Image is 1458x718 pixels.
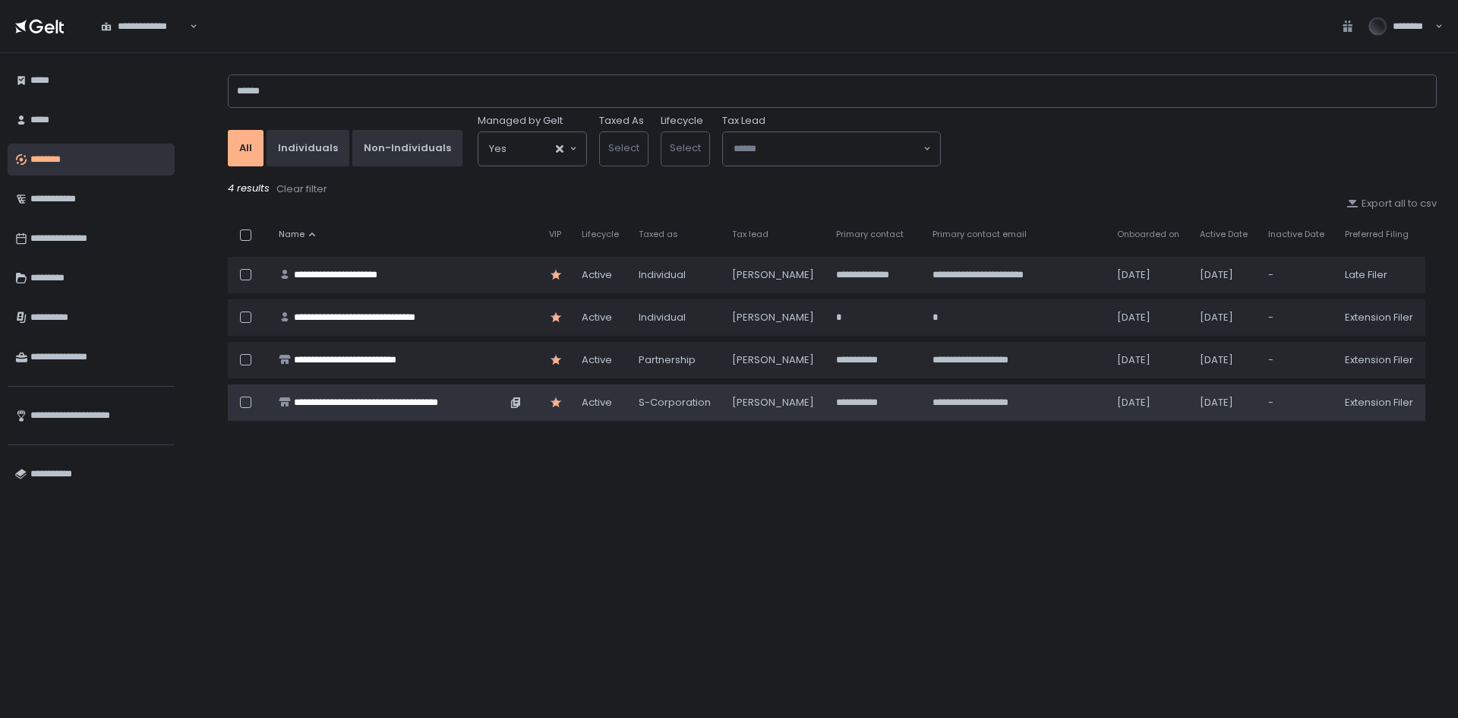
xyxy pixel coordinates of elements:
[1268,268,1327,282] div: -
[1345,353,1416,367] div: Extension Filer
[1117,268,1182,282] div: [DATE]
[1200,396,1250,410] div: [DATE]
[228,182,1437,197] div: 4 results
[279,229,305,240] span: Name
[489,141,507,157] span: Yes
[276,182,328,197] button: Clear filter
[278,141,338,155] div: Individuals
[1117,311,1182,324] div: [DATE]
[364,141,451,155] div: Non-Individuals
[639,396,714,410] div: S-Corporation
[1117,396,1182,410] div: [DATE]
[732,229,768,240] span: Tax lead
[276,182,327,196] div: Clear filter
[1345,396,1416,410] div: Extension Filer
[1117,353,1182,367] div: [DATE]
[599,114,644,128] label: Taxed As
[478,132,586,166] div: Search for option
[1345,268,1416,282] div: Late Filer
[732,268,817,282] div: [PERSON_NAME]
[933,229,1027,240] span: Primary contact email
[1268,311,1327,324] div: -
[732,353,817,367] div: [PERSON_NAME]
[639,229,678,240] span: Taxed as
[1268,396,1327,410] div: -
[732,311,817,324] div: [PERSON_NAME]
[836,229,904,240] span: Primary contact
[582,353,612,367] span: active
[91,11,197,43] div: Search for option
[1345,311,1416,324] div: Extension Filer
[1346,197,1437,210] button: Export all to csv
[608,141,639,155] span: Select
[1268,353,1327,367] div: -
[639,311,714,324] div: Individual
[723,132,940,166] div: Search for option
[352,130,462,166] button: Non-Individuals
[639,353,714,367] div: Partnership
[267,130,349,166] button: Individuals
[1268,229,1324,240] span: Inactive Date
[1200,229,1248,240] span: Active Date
[670,141,701,155] span: Select
[582,268,612,282] span: active
[228,130,264,166] button: All
[722,114,765,128] span: Tax Lead
[661,114,703,128] label: Lifecycle
[556,145,563,153] button: Clear Selected
[1200,311,1250,324] div: [DATE]
[1117,229,1179,240] span: Onboarded on
[1345,229,1409,240] span: Preferred Filing
[582,229,619,240] span: Lifecycle
[239,141,252,155] div: All
[507,141,554,157] input: Search for option
[734,141,922,157] input: Search for option
[582,311,612,324] span: active
[1200,268,1250,282] div: [DATE]
[582,396,612,410] span: active
[1200,353,1250,367] div: [DATE]
[732,396,817,410] div: [PERSON_NAME]
[639,268,714,282] div: Individual
[478,114,563,128] span: Managed by Gelt
[549,229,561,240] span: VIP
